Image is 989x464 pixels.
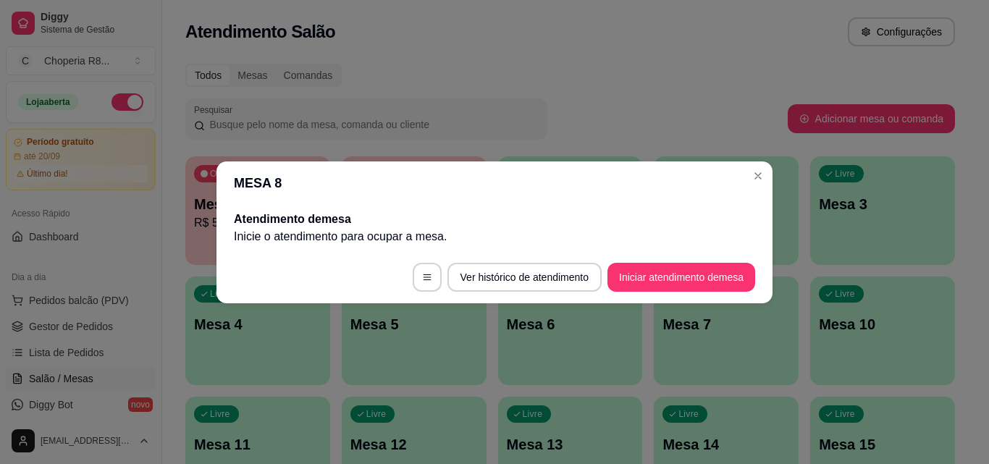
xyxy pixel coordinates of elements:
[234,211,755,228] h2: Atendimento de mesa
[746,164,770,187] button: Close
[607,263,755,292] button: Iniciar atendimento demesa
[234,228,755,245] p: Inicie o atendimento para ocupar a mesa .
[216,161,773,205] header: MESA 8
[447,263,602,292] button: Ver histórico de atendimento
